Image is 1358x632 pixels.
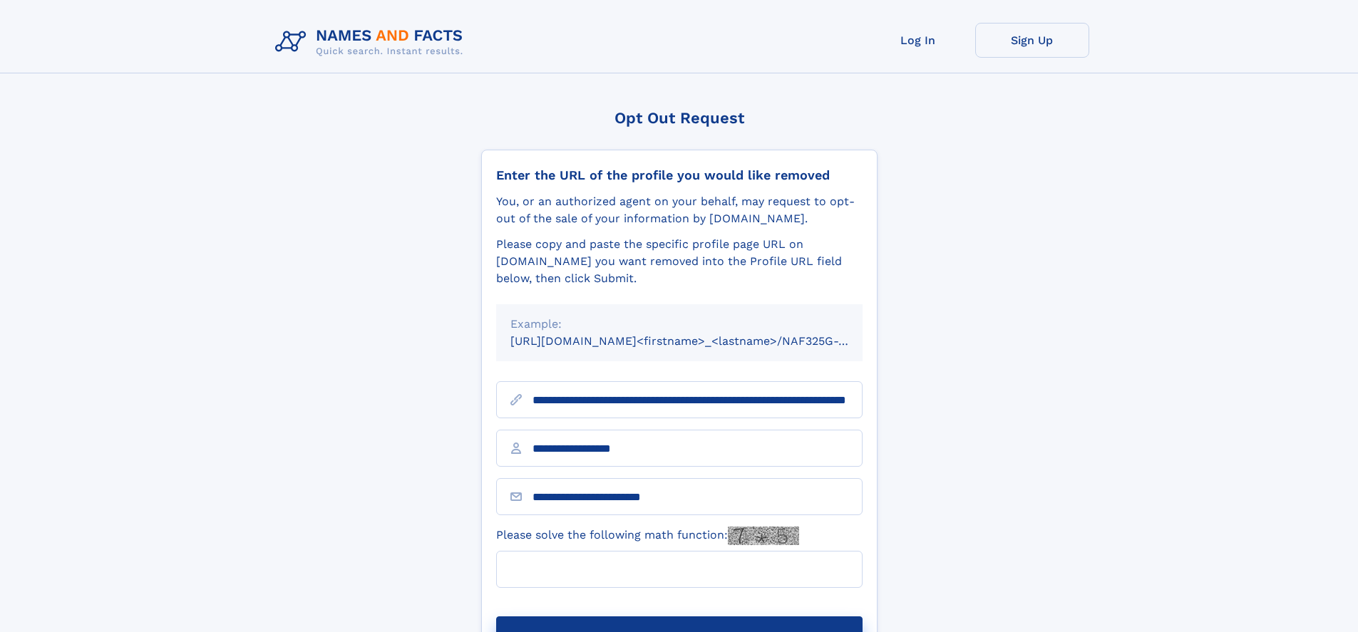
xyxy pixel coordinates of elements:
a: Sign Up [975,23,1089,58]
a: Log In [861,23,975,58]
div: Opt Out Request [481,109,878,127]
small: [URL][DOMAIN_NAME]<firstname>_<lastname>/NAF325G-xxxxxxxx [510,334,890,348]
div: Please copy and paste the specific profile page URL on [DOMAIN_NAME] you want removed into the Pr... [496,236,863,287]
div: Enter the URL of the profile you would like removed [496,167,863,183]
label: Please solve the following math function: [496,527,799,545]
div: Example: [510,316,848,333]
img: Logo Names and Facts [269,23,475,61]
div: You, or an authorized agent on your behalf, may request to opt-out of the sale of your informatio... [496,193,863,227]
